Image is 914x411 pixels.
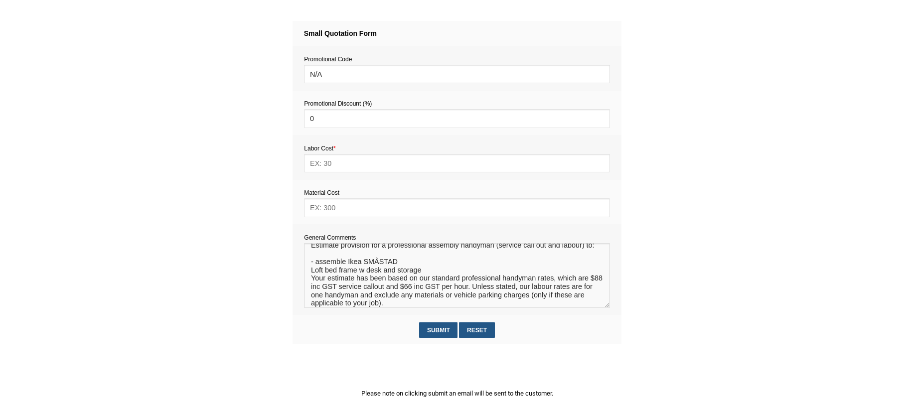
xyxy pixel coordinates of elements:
span: Promotional Discount (%) [304,100,372,107]
input: EX: 30 [304,154,609,172]
input: Submit [419,322,457,338]
span: General Comments [304,234,356,241]
input: EX: 300 [304,198,609,217]
input: Reset [459,322,494,338]
p: Please note on clicking submit an email will be sent to the customer. [293,388,621,399]
span: Promotional Code [304,56,352,63]
span: Labor Cost [304,145,335,152]
strong: Small Quotation Form [304,29,377,37]
span: Material Cost [304,189,339,196]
